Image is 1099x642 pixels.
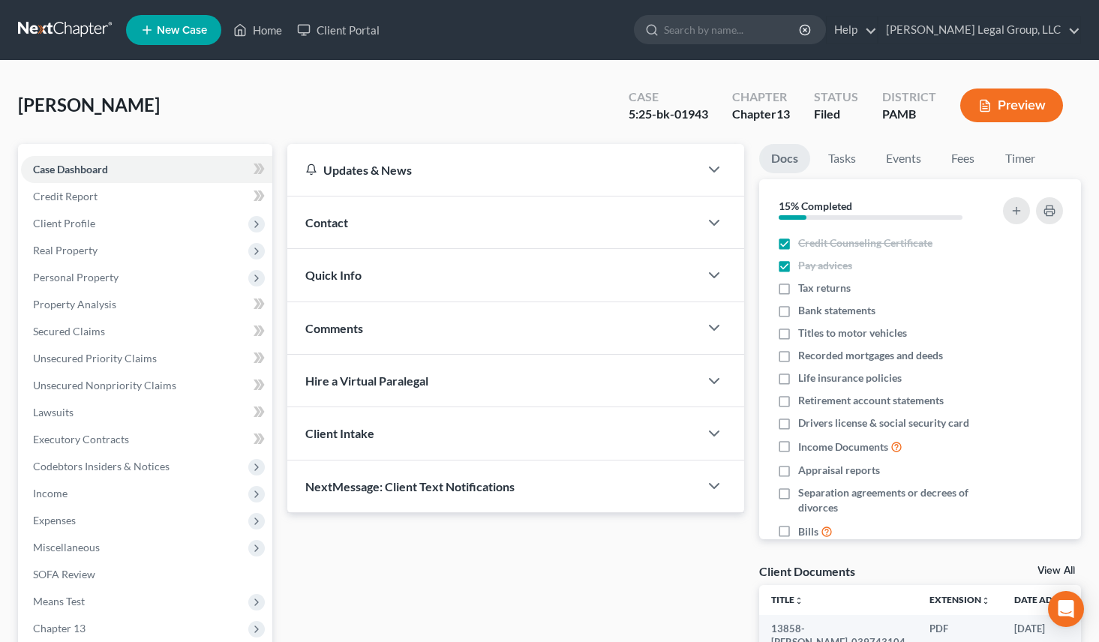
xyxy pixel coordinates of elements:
[33,271,119,283] span: Personal Property
[776,106,790,121] span: 13
[798,524,818,539] span: Bills
[874,144,933,173] a: Events
[798,439,888,454] span: Income Documents
[33,163,108,175] span: Case Dashboard
[629,88,708,106] div: Case
[157,25,207,36] span: New Case
[798,235,932,250] span: Credit Counseling Certificate
[33,541,100,553] span: Miscellaneous
[794,596,803,605] i: unfold_more
[629,106,708,123] div: 5:25-bk-01943
[305,426,374,440] span: Client Intake
[21,372,272,399] a: Unsecured Nonpriority Claims
[226,16,290,43] a: Home
[18,94,160,115] span: [PERSON_NAME]
[33,325,105,337] span: Secured Claims
[33,244,98,256] span: Real Property
[1048,591,1084,627] div: Open Intercom Messenger
[993,144,1047,173] a: Timer
[33,568,95,580] span: SOFA Review
[798,485,988,515] span: Separation agreements or decrees of divorces
[1014,594,1082,605] a: Date Added expand_more
[21,426,272,453] a: Executory Contracts
[771,594,803,605] a: Titleunfold_more
[33,622,86,634] span: Chapter 13
[798,463,880,478] span: Appraisal reports
[21,345,272,372] a: Unsecured Priority Claims
[33,217,95,229] span: Client Profile
[305,215,348,229] span: Contact
[798,280,851,295] span: Tax returns
[21,561,272,588] a: SOFA Review
[960,88,1063,122] button: Preview
[798,415,969,430] span: Drivers license & social security card
[981,596,990,605] i: unfold_more
[882,88,936,106] div: District
[33,298,116,310] span: Property Analysis
[664,16,801,43] input: Search by name...
[305,268,362,282] span: Quick Info
[33,460,170,472] span: Codebtors Insiders & Notices
[33,514,76,526] span: Expenses
[33,379,176,391] span: Unsecured Nonpriority Claims
[759,144,810,173] a: Docs
[305,479,515,493] span: NextMessage: Client Text Notifications
[827,16,877,43] a: Help
[798,348,943,363] span: Recorded mortgages and deeds
[33,487,68,499] span: Income
[798,393,944,408] span: Retirement account statements
[290,16,387,43] a: Client Portal
[305,321,363,335] span: Comments
[21,156,272,183] a: Case Dashboard
[814,88,858,106] div: Status
[814,106,858,123] div: Filed
[732,88,790,106] div: Chapter
[21,318,272,345] a: Secured Claims
[33,352,157,364] span: Unsecured Priority Claims
[33,406,74,418] span: Lawsuits
[21,291,272,318] a: Property Analysis
[732,106,790,123] div: Chapter
[779,199,852,212] strong: 15% Completed
[798,258,852,273] span: Pay advices
[305,373,428,388] span: Hire a Virtual Paralegal
[939,144,987,173] a: Fees
[878,16,1080,43] a: [PERSON_NAME] Legal Group, LLC
[33,190,98,202] span: Credit Report
[882,106,936,123] div: PAMB
[798,325,907,340] span: Titles to motor vehicles
[21,183,272,210] a: Credit Report
[929,594,990,605] a: Extensionunfold_more
[1037,565,1075,576] a: View All
[21,399,272,426] a: Lawsuits
[759,563,855,579] div: Client Documents
[798,303,875,318] span: Bank statements
[816,144,868,173] a: Tasks
[33,433,129,445] span: Executory Contracts
[798,370,902,385] span: Life insurance policies
[305,162,681,178] div: Updates & News
[33,595,85,607] span: Means Test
